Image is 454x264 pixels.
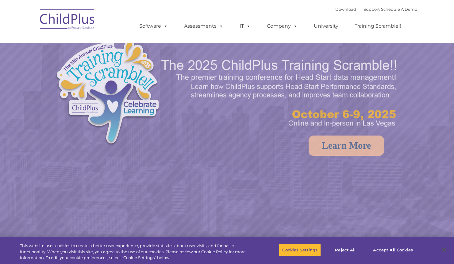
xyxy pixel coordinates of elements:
button: Reject All [326,243,364,256]
font: | [335,7,417,12]
button: Cookies Settings [279,243,321,256]
a: Schedule A Demo [381,7,417,12]
img: ChildPlus by Procare Solutions [37,5,98,36]
a: Support [364,7,380,12]
a: Assessments [178,20,229,32]
a: Download [335,7,356,12]
a: Software [133,20,174,32]
a: IT [233,20,257,32]
a: Company [261,20,304,32]
div: This website uses cookies to create a better user experience, provide statistics about user visit... [20,243,250,261]
a: Learn More [309,136,384,156]
a: University [308,20,344,32]
button: Accept All Cookies [370,243,416,256]
a: Training Scramble!! [348,20,407,32]
button: Close [437,243,451,257]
